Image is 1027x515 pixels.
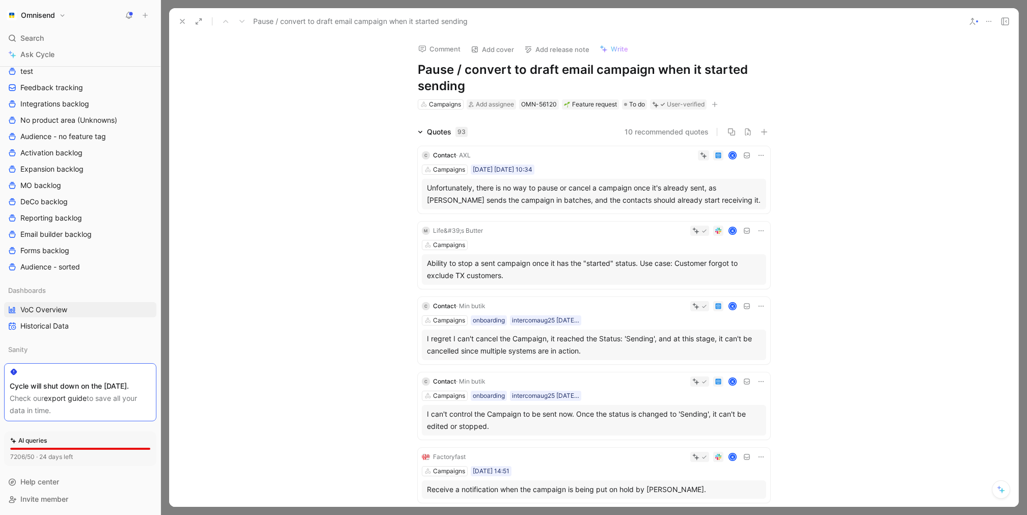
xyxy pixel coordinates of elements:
[20,213,82,223] span: Reporting backlog
[595,42,633,56] button: Write
[427,182,761,206] div: Unfortunately, there is no way to pause or cancel a campaign once it's already sent, as [PERSON_N...
[8,344,28,355] span: Sanity
[20,262,80,272] span: Audience - sorted
[422,377,430,386] div: C
[476,100,514,108] span: Add assignee
[729,152,736,159] div: K
[456,151,471,159] span: · AXL
[729,303,736,310] div: K
[20,229,92,239] span: Email builder backlog
[4,80,156,95] a: Feedback tracking
[433,391,465,401] div: Campaigns
[455,127,468,137] div: 93
[4,161,156,177] a: Expansion backlog
[21,11,55,20] h1: Omnisend
[20,83,83,93] span: Feedback tracking
[20,477,59,486] span: Help center
[422,151,430,159] div: C
[433,377,456,385] span: Contact
[4,283,156,334] div: DashboardsVoC OverviewHistorical Data
[4,474,156,490] div: Help center
[4,342,156,360] div: Sanity
[456,377,485,385] span: · Min butik
[429,99,461,110] div: Campaigns
[44,394,87,402] a: export guide
[622,99,647,110] div: To do
[512,391,579,401] div: intercomaug25 [DATE] 10:40
[427,126,468,138] div: Quotes
[10,436,47,446] div: AI queries
[4,145,156,160] a: Activation backlog
[427,257,761,282] div: Ability to stop a sent campaign once it has the "started" status. Use case: Customer forgot to ex...
[20,495,68,503] span: Invite member
[4,8,68,22] button: OmnisendOmnisend
[4,342,156,357] div: Sanity
[4,64,156,79] a: test
[4,178,156,193] a: MO backlog
[466,42,519,57] button: Add cover
[433,466,465,476] div: Campaigns
[473,391,505,401] div: onboarding
[667,99,705,110] div: User-verified
[4,302,156,317] a: VoC Overview
[4,113,156,128] a: No product area (Unknowns)
[433,240,465,250] div: Campaigns
[414,126,472,138] div: Quotes93
[564,101,570,107] img: 🌱
[418,62,770,94] h1: Pause / convert to draft email campaign when it started sending
[8,285,46,295] span: Dashboards
[4,492,156,507] div: Invite member
[20,148,83,158] span: Activation backlog
[20,321,69,331] span: Historical Data
[10,452,73,462] div: 7206/50 · 24 days left
[422,227,430,235] div: M
[4,243,156,258] a: Forms backlog
[20,99,89,109] span: Integrations backlog
[473,315,505,326] div: onboarding
[427,333,761,357] div: I regret I can't cancel the Campaign, it reached the Status: 'Sending', and at this stage, it can...
[4,283,156,298] div: Dashboards
[433,226,483,236] div: Life&#39;s Butter
[433,302,456,310] span: Contact
[4,47,156,62] a: Ask Cycle
[611,44,628,53] span: Write
[20,115,117,125] span: No product area (Unknowns)
[564,99,617,110] div: Feature request
[253,15,468,28] span: Pause / convert to draft email campaign when it started sending
[20,197,68,207] span: DeCo backlog
[625,126,709,138] button: 10 recommended quotes
[562,99,619,110] div: 🌱Feature request
[10,392,151,417] div: Check our to save all your data in time.
[4,129,156,144] a: Audience - no feature tag
[422,453,430,461] img: logo
[7,10,17,20] img: Omnisend
[4,227,156,242] a: Email builder backlog
[4,31,156,46] div: Search
[521,99,557,110] div: OMN-56120
[20,66,33,76] span: test
[512,315,579,326] div: intercomaug25 [DATE] 10:40
[433,315,465,326] div: Campaigns
[433,452,466,462] div: Factoryfast
[473,466,509,476] div: [DATE] 14:51
[433,165,465,175] div: Campaigns
[427,408,761,432] div: I can't control the Campaign to be sent now. Once the status is changed to 'Sending', it can't be...
[629,99,645,110] span: To do
[4,194,156,209] a: DeCo backlog
[729,228,736,234] div: K
[729,454,736,460] div: K
[4,259,156,275] a: Audience - sorted
[456,302,485,310] span: · Min butik
[4,210,156,226] a: Reporting backlog
[473,165,532,175] div: [DATE] [DATE] 10:34
[20,180,61,191] span: MO backlog
[427,483,761,496] div: Receive a notification when the campaign is being put on hold by [PERSON_NAME].
[20,305,67,315] span: VoC Overview
[20,246,69,256] span: Forms backlog
[433,151,456,159] span: Contact
[20,48,55,61] span: Ask Cycle
[4,96,156,112] a: Integrations backlog
[422,302,430,310] div: C
[20,131,106,142] span: Audience - no feature tag
[10,380,151,392] div: Cycle will shut down on the [DATE].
